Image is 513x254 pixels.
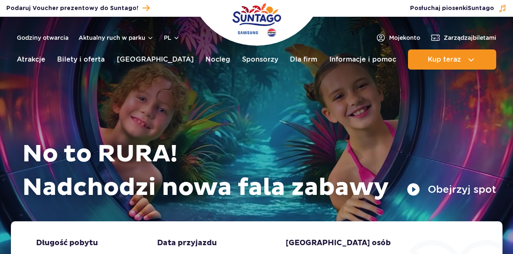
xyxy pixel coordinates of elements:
span: [GEOGRAPHIC_DATA] osób [286,238,391,248]
a: Dla firm [290,49,317,70]
span: Zarządzaj biletami [444,34,496,42]
span: Podaruj Voucher prezentowy do Suntago! [6,4,138,13]
a: Mojekonto [376,33,420,43]
span: Długość pobytu [36,238,98,248]
span: Moje konto [389,34,420,42]
span: Kup teraz [428,56,461,63]
a: Nocleg [205,49,230,70]
a: Godziny otwarcia [17,34,68,42]
button: Obejrzyj spot [407,183,496,196]
a: Sponsorzy [242,49,278,70]
button: Posłuchaj piosenkiSuntago [410,4,507,13]
h1: No to RURA! Nadchodzi nowa fala zabawy [22,137,496,205]
button: pl [164,34,180,42]
a: Informacje i pomoc [329,49,396,70]
span: Suntago [468,5,494,11]
a: Atrakcje [17,49,45,70]
button: Kup teraz [408,49,496,70]
a: Zarządzajbiletami [430,33,496,43]
a: Bilety i oferta [57,49,105,70]
a: Podaruj Voucher prezentowy do Suntago! [6,3,150,14]
span: Data przyjazdu [157,238,217,248]
span: Posłuchaj piosenki [410,4,494,13]
button: Aktualny ruch w parku [79,34,154,41]
a: [GEOGRAPHIC_DATA] [117,49,194,70]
